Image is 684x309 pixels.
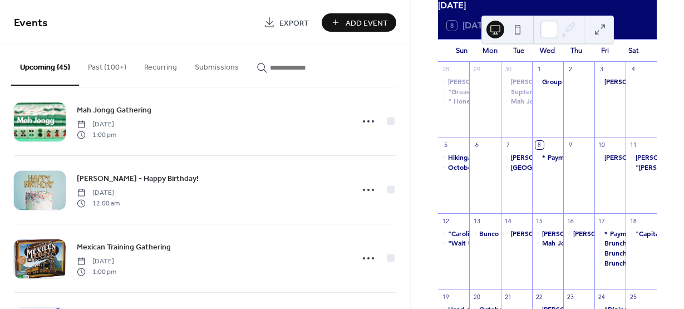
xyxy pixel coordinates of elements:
div: Tue [504,40,533,62]
button: Upcoming (45) [11,45,79,86]
div: [GEOGRAPHIC_DATA] Tour [511,163,596,172]
div: Brunch Bunch Gathering [594,238,626,248]
button: Past (100+) [79,45,135,85]
div: 18 [629,217,637,225]
div: "Carolina Mustangs" Supper Club [438,229,469,238]
div: 13 [473,217,481,225]
span: Events [14,12,48,34]
span: Add Event [346,17,388,29]
div: "Grease" Theater Performance [448,87,545,96]
div: [PERSON_NAME] - Happy Birthday! [511,229,624,238]
div: Raleigh Capitol Building Tour [501,163,532,172]
div: 1 [535,65,544,73]
div: 19 [441,293,450,301]
div: "Wait Until Dark" - Theater Performance [448,238,576,248]
div: 11 [629,141,637,149]
button: Submissions [186,45,248,85]
div: Mah Jongg Gathering [511,96,580,106]
div: 6 [473,141,481,149]
div: 3 [598,65,606,73]
div: "Grease" Theater Performance [438,87,469,96]
span: [DATE] [77,120,116,130]
div: Brunch Bunch Gathering [604,258,682,268]
div: Gretchen Kaltenbach - Happy Birthday! [438,77,469,86]
div: Bunco Gathering [469,229,500,238]
span: 1:00 pm [77,130,116,140]
div: Bunco Gathering [479,229,533,238]
div: "Capital City Diners" Supper Club [626,229,657,238]
div: 23 [567,293,575,301]
div: 4 [629,65,637,73]
div: [PERSON_NAME] - Happy Birthday! [542,229,655,238]
div: 30 [504,65,513,73]
div: Sat [619,40,648,62]
div: Barbara King - Happy Birthday! [532,229,563,238]
span: Export [279,17,309,29]
div: 5 [441,141,450,149]
span: 1:00 pm [77,267,116,277]
div: September Group Luncheon and Members Birthdays # 4 [501,87,532,96]
div: 7 [504,141,513,149]
div: 24 [598,293,606,301]
a: [PERSON_NAME] - Happy Birthday! [77,172,199,185]
div: " Honey Bees" Supper Club [448,96,537,106]
div: 9 [567,141,575,149]
span: Mexican Training Gathering [77,242,171,253]
div: Brunch Brunch Gathering - Hosted by Sophia Curtis [594,248,626,258]
div: Hiking/Walking Group Outing [448,153,543,162]
div: 10 [598,141,606,149]
span: [PERSON_NAME] - Happy Birthday! [77,173,199,185]
div: Thu [562,40,590,62]
div: Group Dance Lessons [542,77,609,86]
div: "Carolina Lilies" Supper Club [626,163,657,172]
div: [PERSON_NAME] - Happy Birthday! [511,153,624,162]
span: 12:00 am [77,198,120,208]
button: Add Event [322,13,396,32]
div: * Payment Due By Today: TR Presents.....Whitney Houston (On November 2nd) [594,229,626,238]
div: Brunch Bunch Gathering [594,258,626,268]
div: 16 [567,217,575,225]
div: 25 [629,293,637,301]
div: 8 [535,141,544,149]
div: 22 [535,293,544,301]
div: Mon [476,40,505,62]
div: Mah Jongg Gathering [501,96,532,106]
div: Sun [447,40,476,62]
a: Export [255,13,317,32]
div: [PERSON_NAME]- Happy Birthday! [511,77,622,86]
div: [PERSON_NAME] - Happy Birthday! [448,77,561,86]
span: [DATE] [77,257,116,267]
div: Carolyn Walker - Happy Birthday! [594,77,626,86]
div: Amy Harder - Happy Birthday! [501,153,532,162]
div: Group Dance Lessons [532,77,563,86]
div: Mah Jongg Gathering [542,238,612,248]
a: Mah Jongg Gathering [77,104,151,116]
div: 21 [504,293,513,301]
div: Carol Cimo - Happy Birthday! [563,229,594,238]
div: Fri [590,40,619,62]
div: * Payment Due Date : NC Chinese Lantern Festival (December 10th) [532,153,563,162]
span: Mah Jongg Gathering [77,105,151,116]
div: 15 [535,217,544,225]
div: "Wait Until Dark" - Theater Performance [438,238,469,248]
div: Janet Smith - Happy Birthday! [626,153,657,162]
div: Martha Deiter- Happy Birthday! [501,77,532,86]
button: Recurring [135,45,186,85]
a: Mexican Training Gathering [77,241,171,253]
div: Hiking/Walking Group Outing [438,153,469,162]
div: 29 [473,65,481,73]
div: Wed [533,40,562,62]
div: 20 [473,293,481,301]
div: 12 [441,217,450,225]
div: " Honey Bees" Supper Club [438,96,469,106]
span: [DATE] [77,188,120,198]
div: October Group Brunch and Member Birthdays # 1 [448,163,608,172]
div: "Carolina Mustangs" Supper Club [448,229,554,238]
div: 14 [504,217,513,225]
div: Celeste Anderson - Happy Birthday! [501,229,532,238]
div: 17 [598,217,606,225]
div: 2 [567,65,575,73]
div: Mah Jongg Gathering [532,238,563,248]
div: Sherry Adamson - Happy Birthday! [594,153,626,162]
